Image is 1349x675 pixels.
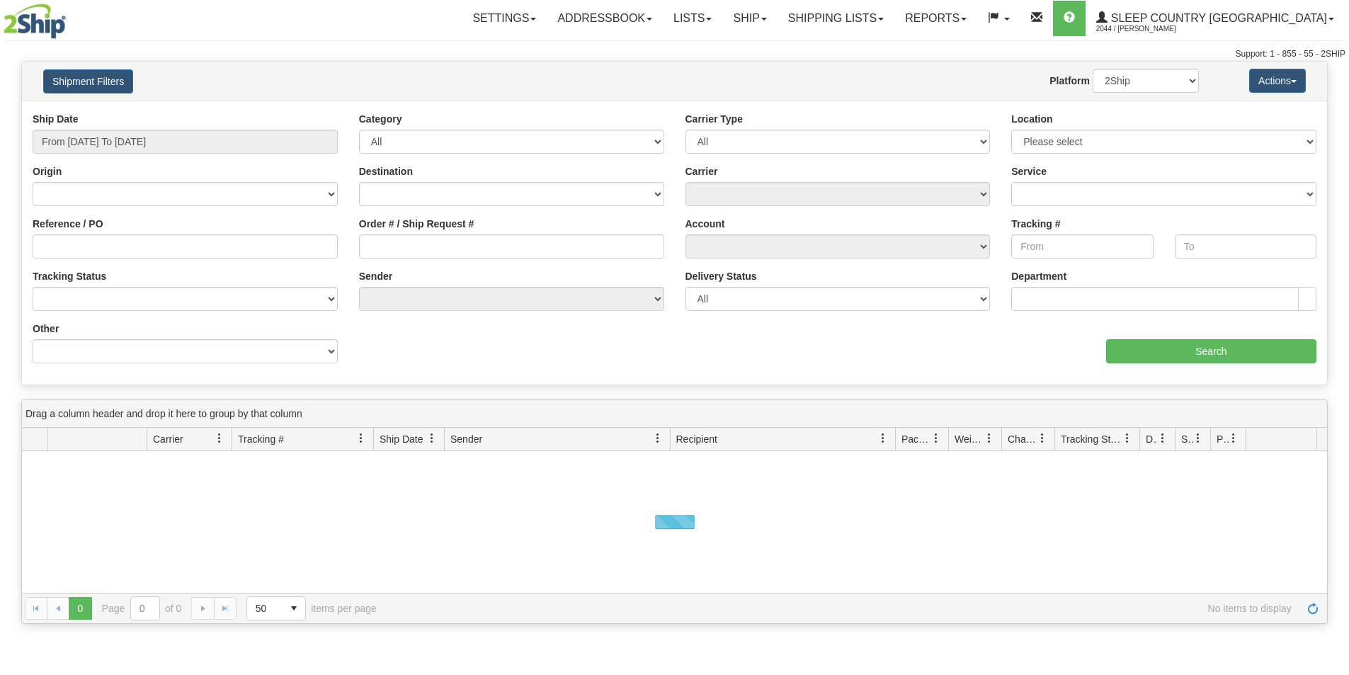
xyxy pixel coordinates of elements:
span: No items to display [397,603,1292,614]
a: Tracking # filter column settings [349,426,373,450]
iframe: chat widget [1316,265,1348,409]
span: Page sizes drop down [246,596,306,620]
label: Destination [359,164,413,178]
a: Shipment Issues filter column settings [1186,426,1210,450]
button: Shipment Filters [43,69,133,93]
a: Refresh [1302,597,1324,620]
span: 2044 / [PERSON_NAME] [1096,22,1202,36]
a: Addressbook [547,1,663,36]
a: Settings [462,1,547,36]
label: Carrier Type [685,112,743,126]
span: items per page [246,596,377,620]
label: Service [1011,164,1047,178]
label: Sender [359,269,392,283]
a: Recipient filter column settings [871,426,895,450]
span: Page of 0 [102,596,182,620]
span: Recipient [676,432,717,446]
span: Sender [450,432,482,446]
label: Other [33,322,59,336]
span: Shipment Issues [1181,432,1193,446]
label: Tracking Status [33,269,106,283]
label: Department [1011,269,1066,283]
label: Carrier [685,164,718,178]
span: Delivery Status [1146,432,1158,446]
label: Delivery Status [685,269,757,283]
input: From [1011,234,1153,259]
div: Support: 1 - 855 - 55 - 2SHIP [4,48,1345,60]
label: Location [1011,112,1052,126]
div: grid grouping header [22,400,1327,428]
a: Sleep Country [GEOGRAPHIC_DATA] 2044 / [PERSON_NAME] [1086,1,1345,36]
a: Tracking Status filter column settings [1115,426,1139,450]
span: Packages [901,432,931,446]
a: Sender filter column settings [646,426,670,450]
a: Packages filter column settings [924,426,948,450]
label: Platform [1049,74,1090,88]
span: Pickup Status [1217,432,1229,446]
a: Lists [663,1,722,36]
input: Search [1106,339,1316,363]
label: Account [685,217,725,231]
input: To [1175,234,1316,259]
a: Shipping lists [778,1,894,36]
label: Ship Date [33,112,79,126]
a: Carrier filter column settings [207,426,232,450]
span: Tracking Status [1061,432,1122,446]
a: Delivery Status filter column settings [1151,426,1175,450]
span: Carrier [153,432,183,446]
label: Origin [33,164,62,178]
a: Charge filter column settings [1030,426,1054,450]
label: Category [359,112,402,126]
a: Weight filter column settings [977,426,1001,450]
a: Pickup Status filter column settings [1222,426,1246,450]
span: select [283,597,305,620]
span: Sleep Country [GEOGRAPHIC_DATA] [1108,12,1327,24]
label: Order # / Ship Request # [359,217,474,231]
span: 50 [256,601,274,616]
span: Tracking # [238,432,284,446]
label: Tracking # [1011,217,1060,231]
span: Charge [1008,432,1037,446]
a: Ship [722,1,777,36]
a: Reports [894,1,977,36]
a: Ship Date filter column settings [420,426,444,450]
label: Reference / PO [33,217,103,231]
button: Actions [1249,69,1306,93]
span: Weight [955,432,984,446]
span: Ship Date [380,432,423,446]
span: Page 0 [69,597,91,620]
img: logo2044.jpg [4,4,66,39]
